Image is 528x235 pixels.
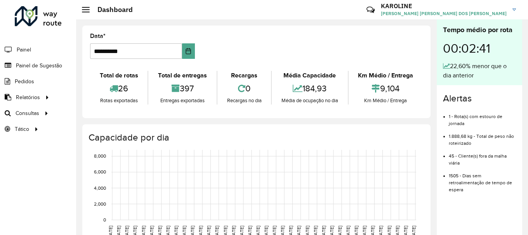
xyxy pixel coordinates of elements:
span: Consultas [16,109,39,117]
text: 4,000 [94,185,106,190]
div: 184,93 [274,80,346,97]
li: 45 - Cliente(s) fora da malha viária [449,147,516,166]
span: Pedidos [15,77,34,86]
button: Choose Date [182,43,195,59]
text: 8,000 [94,154,106,159]
div: Tempo médio por rota [443,25,516,35]
text: 6,000 [94,170,106,175]
div: 9,104 [351,80,421,97]
div: 0 [219,80,269,97]
li: 1 - Rota(s) com estouro de jornada [449,107,516,127]
div: Rotas exportadas [92,97,146,105]
span: [PERSON_NAME] [PERSON_NAME] DOS [PERSON_NAME] [381,10,507,17]
div: Recargas no dia [219,97,269,105]
text: 2,000 [94,201,106,206]
span: Tático [15,125,29,133]
span: Painel de Sugestão [16,62,62,70]
div: 00:02:41 [443,35,516,62]
div: Média Capacidade [274,71,346,80]
h4: Capacidade por dia [89,132,423,143]
div: Entregas exportadas [150,97,214,105]
div: 397 [150,80,214,97]
span: Relatórios [16,93,40,101]
div: Média de ocupação no dia [274,97,346,105]
label: Data [90,31,106,41]
div: Total de entregas [150,71,214,80]
a: Contato Rápido [362,2,379,18]
li: 1505 - Dias sem retroalimentação de tempo de espera [449,166,516,193]
div: Km Médio / Entrega [351,97,421,105]
li: 1.888,68 kg - Total de peso não roteirizado [449,127,516,147]
h4: Alertas [443,93,516,104]
text: 0 [103,217,106,222]
h3: KAROLINE [381,2,507,10]
div: 26 [92,80,146,97]
div: Km Médio / Entrega [351,71,421,80]
h2: Dashboard [90,5,133,14]
div: Total de rotas [92,71,146,80]
span: Painel [17,46,31,54]
div: Recargas [219,71,269,80]
div: 22,60% menor que o dia anterior [443,62,516,80]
